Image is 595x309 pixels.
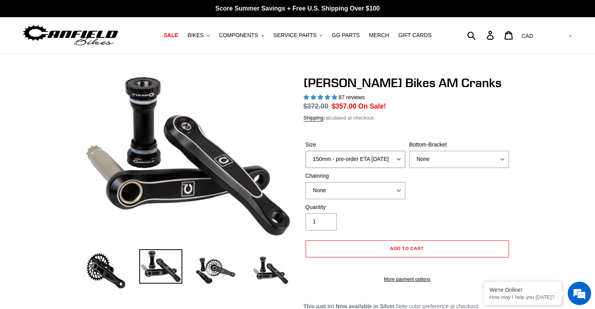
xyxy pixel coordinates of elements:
[164,32,178,39] span: SALE
[304,115,324,121] a: Shipping
[215,30,268,41] button: COMPONENTS
[219,32,258,39] span: COMPONENTS
[139,249,182,284] img: Load image into Gallery viewer, Canfield Cranks
[390,245,424,251] span: Add to cart
[306,203,405,211] label: Quantity
[160,30,182,41] a: SALE
[194,249,237,292] img: Load image into Gallery viewer, Canfield Bikes AM Cranks
[409,141,509,149] label: Bottom-Bracket
[306,240,509,257] button: Add to cart
[358,101,386,111] span: On Sale!
[332,32,360,39] span: GG PARTS
[369,32,389,39] span: MERCH
[306,172,405,180] label: Chainring
[365,30,393,41] a: MERCH
[306,141,405,149] label: Size
[489,287,556,293] div: We're Online!
[471,27,491,44] input: Search
[22,23,119,48] img: Canfield Bikes
[183,30,213,41] button: BIKES
[338,94,365,100] span: 87 reviews
[306,276,509,283] a: More payment options
[489,294,556,300] p: How may I help you today?
[249,249,292,292] img: Load image into Gallery viewer, CANFIELD-AM_DH-CRANKS
[394,30,435,41] a: GIFT CARDS
[304,114,511,122] div: calculated at checkout.
[328,30,363,41] a: GG PARTS
[304,102,328,110] s: $372.00
[187,32,203,39] span: BIKES
[304,75,511,90] h1: [PERSON_NAME] Bikes AM Cranks
[84,249,128,292] img: Load image into Gallery viewer, Canfield Bikes AM Cranks
[273,32,316,39] span: SERVICE PARTS
[304,94,339,100] span: 4.97 stars
[270,30,326,41] button: SERVICE PARTS
[398,32,431,39] span: GIFT CARDS
[332,102,356,110] span: $357.00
